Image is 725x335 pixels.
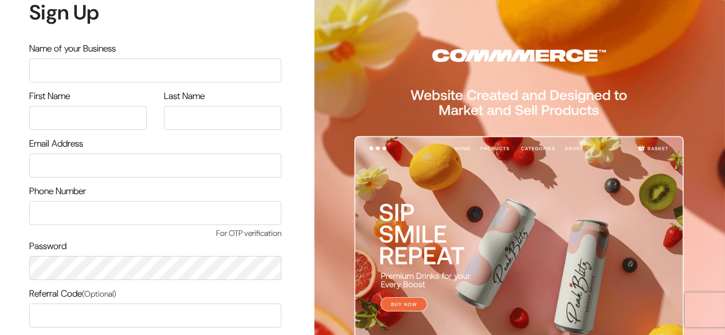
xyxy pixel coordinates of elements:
[29,227,281,239] span: For OTP verification
[164,89,205,103] label: Last Name
[29,239,66,253] label: Password
[29,42,116,56] label: Name of your Business
[29,287,116,301] label: Referral Code
[82,289,116,299] span: (Optional)
[29,184,86,198] label: Phone Number
[29,137,83,151] label: Email Address
[29,89,70,103] label: First Name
